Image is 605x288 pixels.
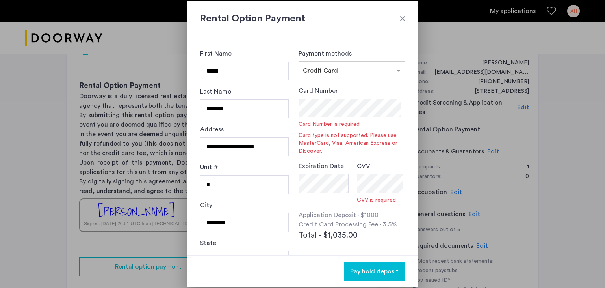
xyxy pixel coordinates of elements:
label: State [200,238,216,248]
label: Payment methods [299,50,352,57]
label: Expiration Date [299,161,344,171]
label: Unit # [200,163,218,172]
label: Card Number [299,86,338,95]
label: City [200,200,212,210]
span: Credit Card [303,67,338,74]
h2: Rental Option Payment [200,11,405,26]
span: Pay hold deposit [350,267,399,276]
label: CVV [357,161,370,171]
p: Credit Card Processing Fee - 3.5% [299,220,405,229]
label: Last Name [200,87,231,96]
span: Card Number is required [299,120,405,128]
span: Card type is not supported. Please use MasterCard, Visa, American Express or Discover. [299,131,405,155]
label: Address [200,125,224,134]
label: First Name [200,49,232,58]
p: Application Deposit - $1000 [299,210,405,220]
span: CVV is required [357,196,405,204]
span: Total - $1,035.00 [299,229,358,241]
button: button [344,262,405,281]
